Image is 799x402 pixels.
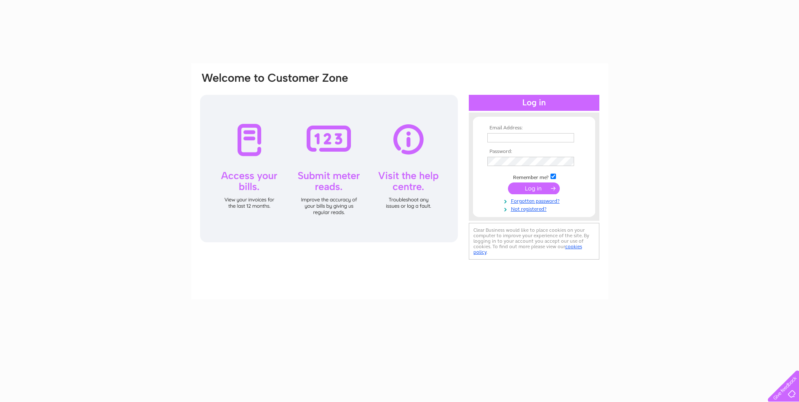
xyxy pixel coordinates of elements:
[485,172,583,181] td: Remember me?
[473,244,582,255] a: cookies policy
[469,223,599,260] div: Clear Business would like to place cookies on your computer to improve your experience of the sit...
[487,196,583,204] a: Forgotten password?
[508,182,560,194] input: Submit
[485,149,583,155] th: Password:
[487,204,583,212] a: Not registered?
[485,125,583,131] th: Email Address:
